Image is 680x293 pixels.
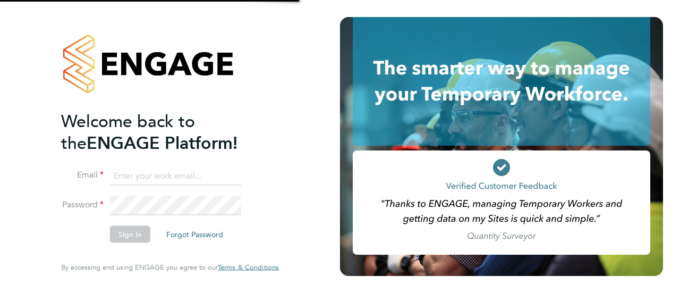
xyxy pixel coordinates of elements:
[61,111,195,153] span: Welcome back to the
[110,226,150,243] button: Sign In
[61,199,104,211] label: Password
[61,170,104,181] label: Email
[218,263,279,272] a: Terms & Conditions
[61,110,268,154] h2: ENGAGE Platform!
[158,226,232,243] button: Forgot Password
[110,166,241,186] input: Enter your work email...
[61,263,279,272] span: By accessing and using ENGAGE you agree to our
